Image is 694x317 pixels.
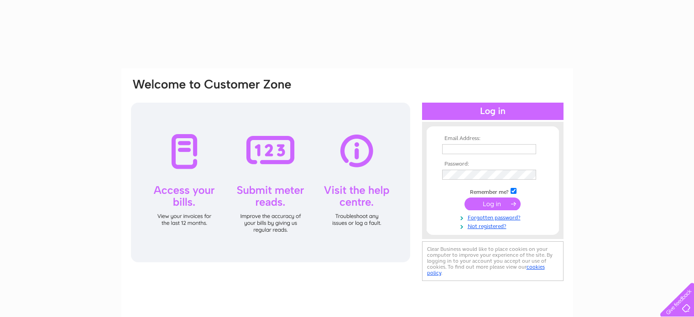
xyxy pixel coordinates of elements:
th: Email Address: [440,135,546,142]
th: Password: [440,161,546,167]
a: cookies policy [427,264,545,276]
div: Clear Business would like to place cookies on your computer to improve your experience of the sit... [422,241,564,281]
td: Remember me? [440,187,546,196]
a: Forgotten password? [442,213,546,221]
a: Not registered? [442,221,546,230]
input: Submit [464,197,521,210]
